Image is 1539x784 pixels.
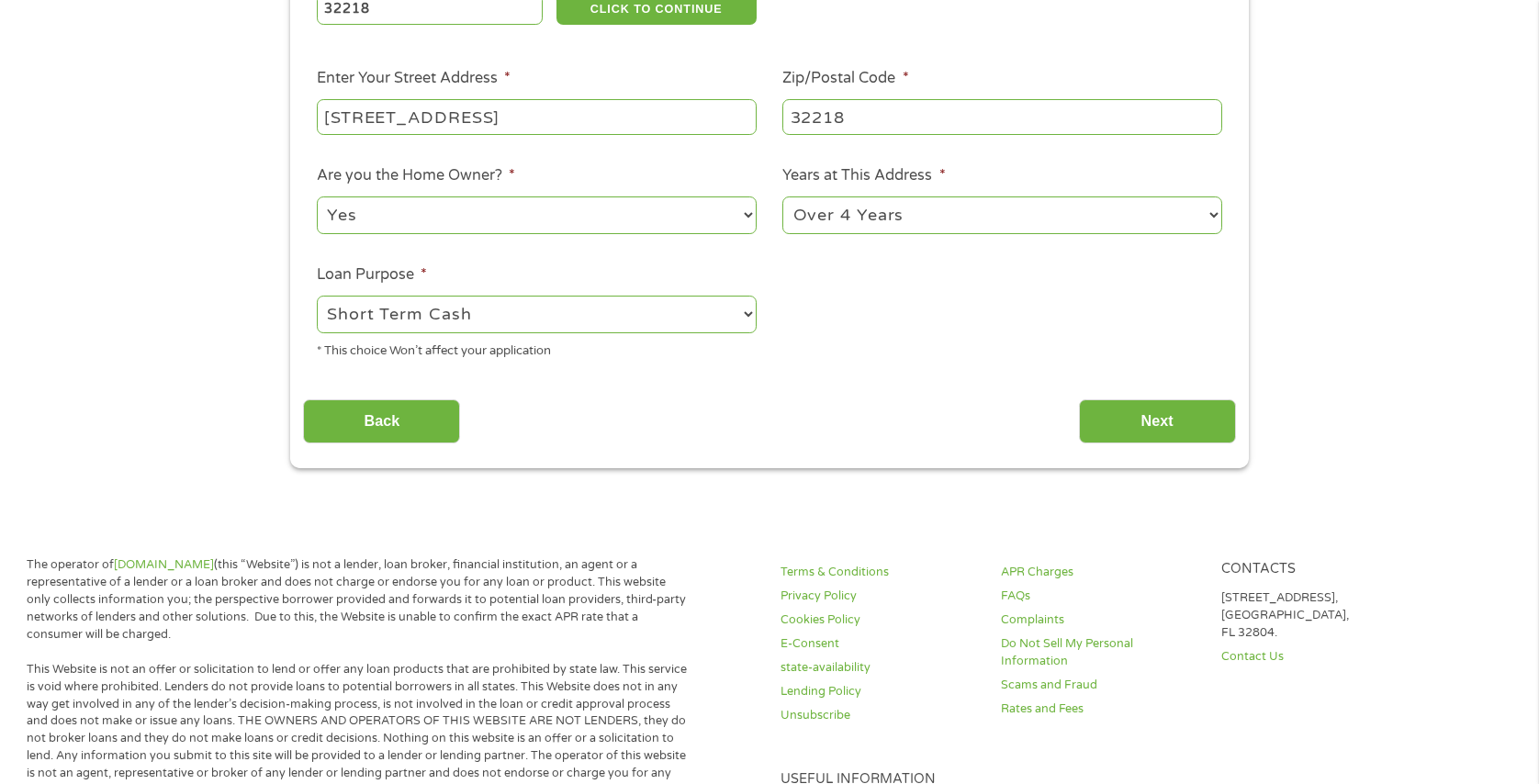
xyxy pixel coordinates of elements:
[317,265,427,285] label: Loan Purpose
[317,69,511,88] label: Enter Your Street Address
[303,399,460,444] input: Back
[781,564,978,581] a: Terms & Conditions
[782,69,908,88] label: Zip/Postal Code
[317,336,757,361] div: * This choice Won’t affect your application
[782,166,945,185] label: Years at This Address
[781,588,978,605] a: Privacy Policy
[781,635,978,653] a: E-Consent
[781,683,978,700] a: Lending Policy
[1001,700,1198,718] a: Rates and Fees
[1001,588,1198,605] a: FAQs
[1001,677,1198,694] a: Scams and Fraud
[1221,589,1419,642] p: [STREET_ADDRESS], [GEOGRAPHIC_DATA], FL 32804.
[1221,648,1419,666] a: Contact Us
[1079,399,1236,444] input: Next
[27,556,687,643] p: The operator of (this “Website”) is not a lender, loan broker, financial institution, an agent or...
[781,611,978,629] a: Cookies Policy
[1001,635,1198,670] a: Do Not Sell My Personal Information
[114,557,214,572] a: [DOMAIN_NAME]
[1001,611,1198,629] a: Complaints
[317,166,515,185] label: Are you the Home Owner?
[317,99,757,134] input: 1 Main Street
[781,659,978,677] a: state-availability
[1221,561,1419,578] h4: Contacts
[1001,564,1198,581] a: APR Charges
[781,707,978,724] a: Unsubscribe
